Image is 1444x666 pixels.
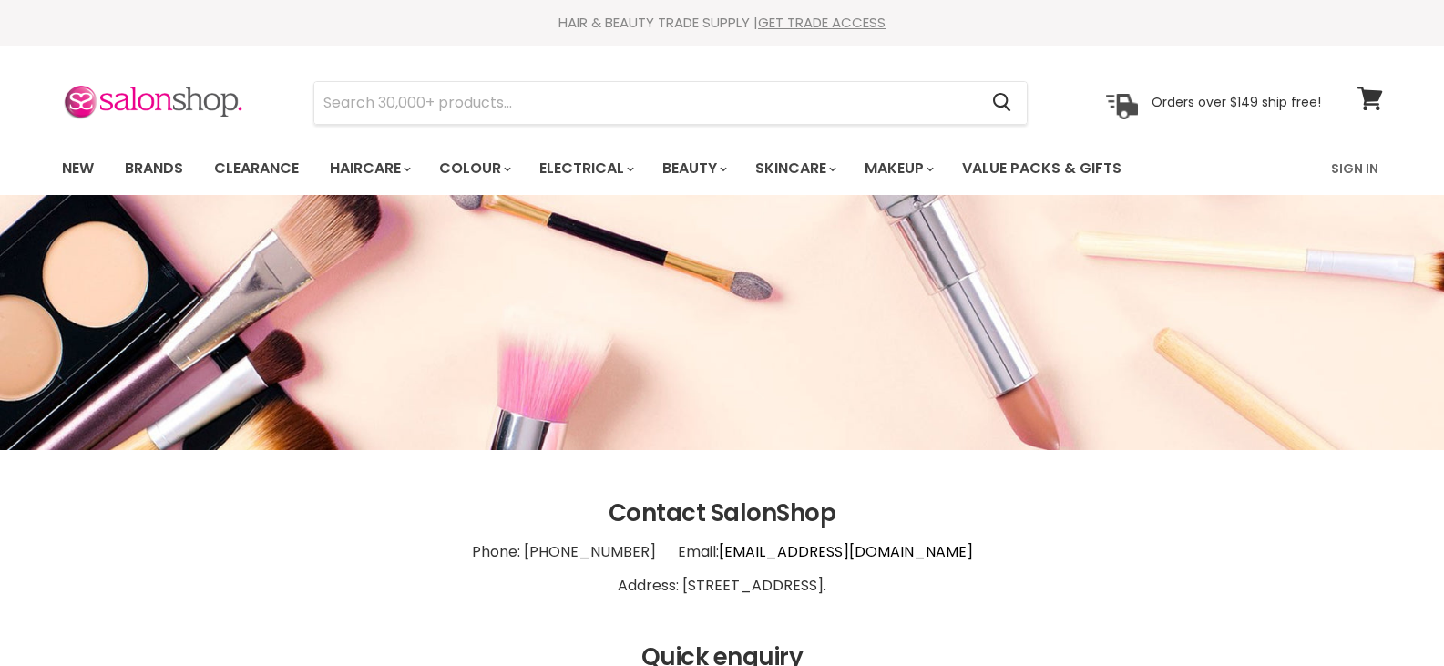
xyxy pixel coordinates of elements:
a: Makeup [851,149,945,188]
a: [EMAIL_ADDRESS][DOMAIN_NAME] [719,541,973,562]
p: Orders over $149 ship free! [1152,94,1321,110]
a: Haircare [316,149,422,188]
a: Colour [425,149,522,188]
a: Beauty [649,149,738,188]
a: Electrical [526,149,645,188]
div: HAIR & BEAUTY TRADE SUPPLY | [39,14,1406,32]
button: Search [978,82,1027,124]
a: Clearance [200,149,312,188]
nav: Main [39,142,1406,195]
a: Brands [111,149,197,188]
form: Product [313,81,1028,125]
ul: Main menu [48,142,1228,195]
h2: Contact SalonShop [62,500,1383,528]
a: Sign In [1320,149,1389,188]
a: Skincare [742,149,847,188]
input: Search [314,82,978,124]
a: GET TRADE ACCESS [758,13,886,32]
a: New [48,149,108,188]
p: Phone: [PHONE_NUMBER] Email: Address: [STREET_ADDRESS]. [62,527,1383,610]
a: Value Packs & Gifts [948,149,1135,188]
